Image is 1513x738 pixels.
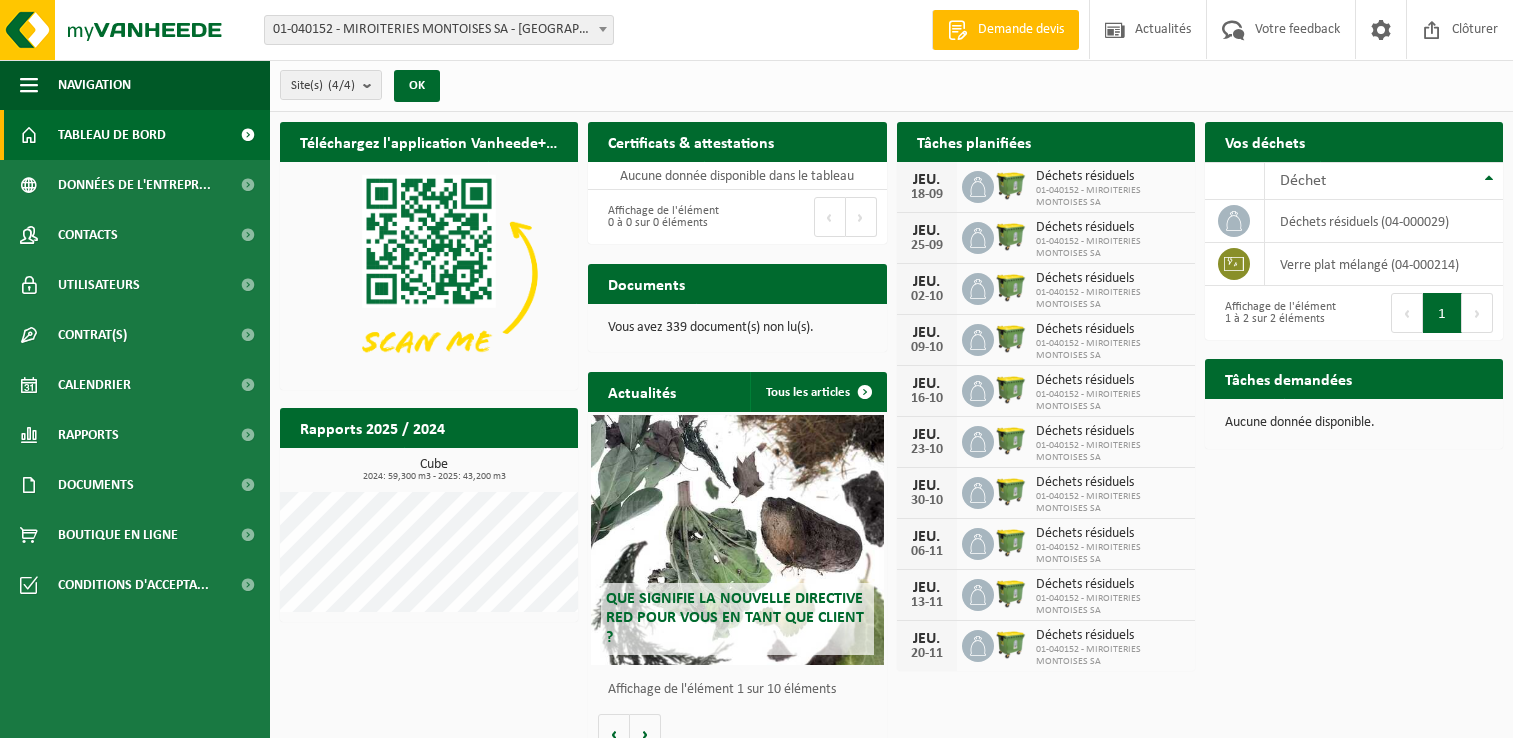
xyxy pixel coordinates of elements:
[58,560,209,610] span: Conditions d'accepta...
[58,360,131,410] span: Calendrier
[1036,577,1185,593] span: Déchets résiduels
[1036,644,1185,668] span: 01-040152 - MIROITERIES MONTOISES SA
[907,443,947,457] div: 23-10
[994,321,1028,355] img: WB-1100-HPE-GN-50
[588,122,794,161] h2: Certificats & attestations
[907,392,947,406] div: 16-10
[1036,287,1185,311] span: 01-040152 - MIROITERIES MONTOISES SA
[280,162,578,386] img: Download de VHEPlus App
[606,591,864,645] span: Que signifie la nouvelle directive RED pour vous en tant que client ?
[1215,291,1344,335] div: Affichage de l'élément 1 à 2 sur 2 éléments
[1205,122,1325,161] h2: Vos déchets
[264,15,614,45] span: 01-040152 - MIROITERIES MONTOISES SA - MONS
[1036,338,1185,362] span: 01-040152 - MIROITERIES MONTOISES SA
[907,376,947,392] div: JEU.
[58,160,211,210] span: Données de l'entrepr...
[814,197,846,237] button: Previous
[1036,185,1185,209] span: 01-040152 - MIROITERIES MONTOISES SA
[1225,416,1483,430] p: Aucune donnée disponible.
[1036,322,1185,338] span: Déchets résiduels
[1036,491,1185,515] span: 01-040152 - MIROITERIES MONTOISES SA
[897,122,1051,161] h2: Tâches planifiées
[907,631,947,647] div: JEU.
[1036,424,1185,440] span: Déchets résiduels
[1036,475,1185,491] span: Déchets résiduels
[846,197,877,237] button: Next
[591,415,883,665] a: Que signifie la nouvelle directive RED pour vous en tant que client ?
[328,79,355,92] count: (4/4)
[1036,526,1185,542] span: Déchets résiduels
[58,60,131,110] span: Navigation
[1036,628,1185,644] span: Déchets résiduels
[1036,169,1185,185] span: Déchets résiduels
[1036,389,1185,413] span: 01-040152 - MIROITERIES MONTOISES SA
[994,423,1028,457] img: WB-1100-HPE-GN-50
[1462,293,1493,333] button: Next
[994,474,1028,508] img: WB-1100-HPE-GN-50
[280,408,465,447] h2: Rapports 2025 / 2024
[994,627,1028,661] img: WB-1100-HPE-GN-50
[907,596,947,610] div: 13-11
[1036,236,1185,260] span: 01-040152 - MIROITERIES MONTOISES SA
[1036,440,1185,464] span: 01-040152 - MIROITERIES MONTOISES SA
[994,219,1028,253] img: WB-1100-HPE-GN-50
[994,168,1028,202] img: WB-1100-HPE-GN-50
[994,372,1028,406] img: WB-1100-HPE-GN-50
[994,525,1028,559] img: WB-1100-HPE-GN-50
[1205,359,1372,398] h2: Tâches demandées
[907,188,947,202] div: 18-09
[907,223,947,239] div: JEU.
[907,172,947,188] div: JEU.
[404,447,576,487] a: Consulter les rapports
[598,195,727,239] div: Affichage de l'élément 0 à 0 sur 0 éléments
[1280,173,1326,189] span: Déchet
[973,20,1069,40] span: Demande devis
[907,427,947,443] div: JEU.
[588,372,696,411] h2: Actualités
[907,325,947,341] div: JEU.
[265,16,613,44] span: 01-040152 - MIROITERIES MONTOISES SA - MONS
[608,683,876,697] p: Affichage de l'élément 1 sur 10 éléments
[588,264,705,303] h2: Documents
[907,529,947,545] div: JEU.
[907,580,947,596] div: JEU.
[1036,271,1185,287] span: Déchets résiduels
[58,410,119,460] span: Rapports
[290,472,578,482] span: 2024: 59,300 m3 - 2025: 43,200 m3
[994,576,1028,610] img: WB-1100-HPE-GN-50
[280,122,578,161] h2: Téléchargez l'application Vanheede+ maintenant!
[291,71,355,101] span: Site(s)
[58,260,140,310] span: Utilisateurs
[907,274,947,290] div: JEU.
[1265,200,1503,243] td: déchets résiduels (04-000029)
[907,647,947,661] div: 20-11
[1423,293,1462,333] button: 1
[907,478,947,494] div: JEU.
[907,341,947,355] div: 09-10
[1036,542,1185,566] span: 01-040152 - MIROITERIES MONTOISES SA
[907,290,947,304] div: 02-10
[588,162,886,190] td: Aucune donnée disponible dans le tableau
[1391,293,1423,333] button: Previous
[994,270,1028,304] img: WB-1100-HPE-GN-50
[1036,220,1185,236] span: Déchets résiduels
[1036,593,1185,617] span: 01-040152 - MIROITERIES MONTOISES SA
[58,510,178,560] span: Boutique en ligne
[58,460,134,510] span: Documents
[280,70,382,100] button: Site(s)(4/4)
[932,10,1079,50] a: Demande devis
[750,372,885,412] a: Tous les articles
[1036,373,1185,389] span: Déchets résiduels
[1265,243,1503,286] td: verre plat mélangé (04-000214)
[907,545,947,559] div: 06-11
[58,110,166,160] span: Tableau de bord
[290,458,578,482] h3: Cube
[907,494,947,508] div: 30-10
[394,70,440,102] button: OK
[58,310,127,360] span: Contrat(s)
[907,239,947,253] div: 25-09
[608,321,866,335] p: Vous avez 339 document(s) non lu(s).
[58,210,118,260] span: Contacts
